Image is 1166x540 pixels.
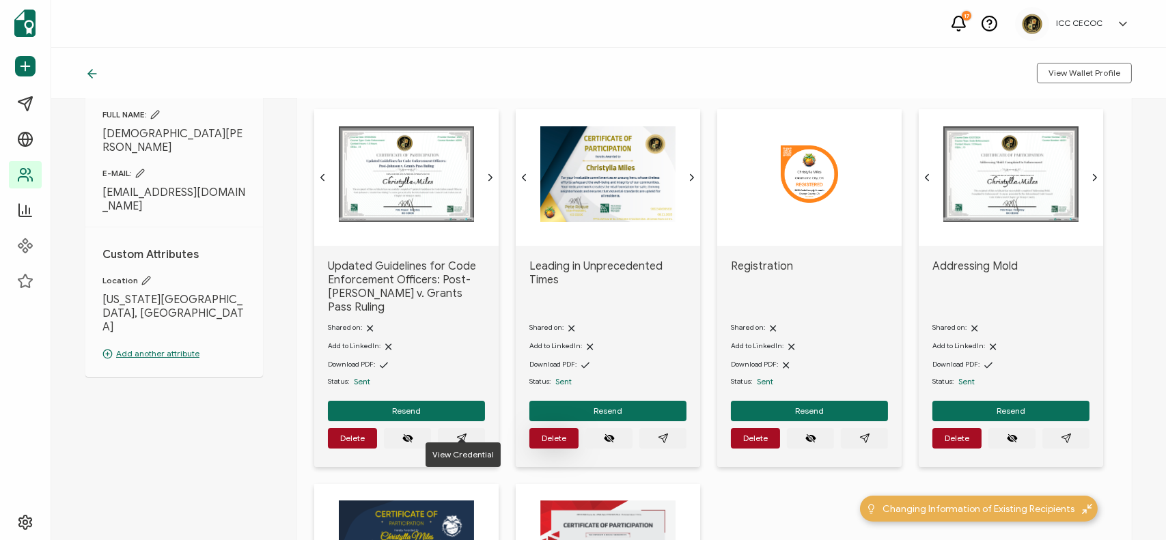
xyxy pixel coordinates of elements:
[932,428,982,449] button: Delete
[529,323,564,332] span: Shared on:
[102,109,246,120] span: FULL NAME:
[731,259,888,314] span: Registration
[340,434,365,442] span: Delete
[932,323,967,332] span: Shared on:
[328,401,485,421] button: Resend
[921,172,932,183] ion-icon: chevron back outline
[328,259,485,314] span: Updated Guidelines for Code Enforcement Officers: Post-[PERSON_NAME] v. Grants Pass Ruling
[658,433,669,444] ion-icon: paper plane outline
[997,407,1025,415] span: Resend
[102,186,246,213] span: [EMAIL_ADDRESS][DOMAIN_NAME]
[1037,63,1132,83] button: View Wallet Profile
[945,434,969,442] span: Delete
[426,442,501,467] div: View Credential
[14,10,36,37] img: sertifier-logomark-colored.svg
[731,428,780,449] button: Delete
[731,360,778,369] span: Download PDF:
[555,376,572,386] span: Sent
[795,407,824,415] span: Resend
[328,341,380,350] span: Add to LinkedIn:
[604,433,615,444] ion-icon: eye off
[1049,69,1120,77] span: View Wallet Profile
[102,248,246,261] h1: Custom Attributes
[529,376,551,387] span: Status:
[392,407,421,415] span: Resend
[529,401,686,421] button: Resend
[932,360,980,369] span: Download PDF:
[743,434,768,442] span: Delete
[1022,14,1042,34] img: 87846ae5-69ed-4ff3-9262-8e377dd013b4.png
[456,433,467,444] ion-icon: paper plane outline
[1056,18,1102,28] h5: ICC CECOC
[1089,172,1100,183] ion-icon: chevron forward outline
[932,376,954,387] span: Status:
[102,347,246,360] p: Add another attribute
[485,172,496,183] ion-icon: chevron forward outline
[102,293,246,334] span: [US_STATE][GEOGRAPHIC_DATA], [GEOGRAPHIC_DATA]
[102,168,246,179] span: E-MAIL:
[328,360,375,369] span: Download PDF:
[686,172,697,183] ion-icon: chevron forward outline
[1098,474,1166,540] iframe: Chat Widget
[594,407,622,415] span: Resend
[731,323,765,332] span: Shared on:
[958,376,975,386] span: Sent
[883,502,1075,516] span: Changing Information of Existing Recipients
[529,259,686,314] span: Leading in Unprecedented Times
[1061,433,1072,444] ion-icon: paper plane outline
[402,433,413,444] ion-icon: eye off
[1007,433,1018,444] ion-icon: eye off
[805,433,816,444] ion-icon: eye off
[932,401,1089,421] button: Resend
[529,341,582,350] span: Add to LinkedIn:
[731,401,888,421] button: Resend
[354,376,370,386] span: Sent
[328,428,377,449] button: Delete
[102,127,246,154] span: [DEMOGRAPHIC_DATA][PERSON_NAME]
[328,376,349,387] span: Status:
[731,376,752,387] span: Status:
[757,376,773,386] span: Sent
[529,360,577,369] span: Download PDF:
[1082,504,1092,514] img: minimize-icon.svg
[542,434,566,442] span: Delete
[102,275,246,286] span: Location
[529,428,579,449] button: Delete
[731,341,783,350] span: Add to LinkedIn:
[518,172,529,183] ion-icon: chevron back outline
[859,433,870,444] ion-icon: paper plane outline
[932,341,985,350] span: Add to LinkedIn:
[317,172,328,183] ion-icon: chevron back outline
[328,323,362,332] span: Shared on:
[962,11,971,20] div: 17
[932,259,1089,314] span: Addressing Mold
